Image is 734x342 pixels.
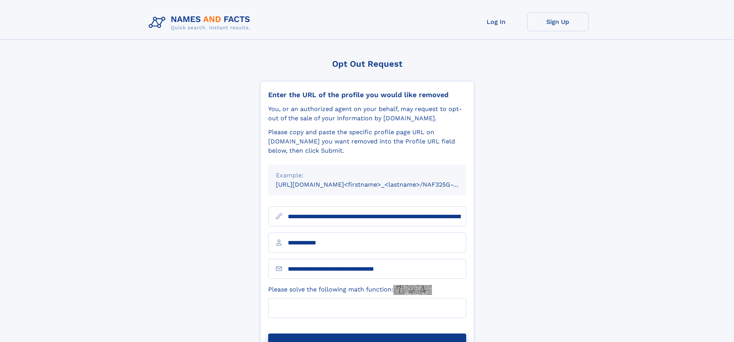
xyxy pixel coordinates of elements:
[527,12,589,31] a: Sign Up
[268,91,466,99] div: Enter the URL of the profile you would like removed
[268,104,466,123] div: You, or an authorized agent on your behalf, may request to opt-out of the sale of your informatio...
[146,12,257,33] img: Logo Names and Facts
[268,285,432,295] label: Please solve the following math function:
[465,12,527,31] a: Log In
[276,171,459,180] div: Example:
[260,59,474,69] div: Opt Out Request
[276,181,481,188] small: [URL][DOMAIN_NAME]<firstname>_<lastname>/NAF325G-xxxxxxxx
[268,128,466,155] div: Please copy and paste the specific profile page URL on [DOMAIN_NAME] you want removed into the Pr...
